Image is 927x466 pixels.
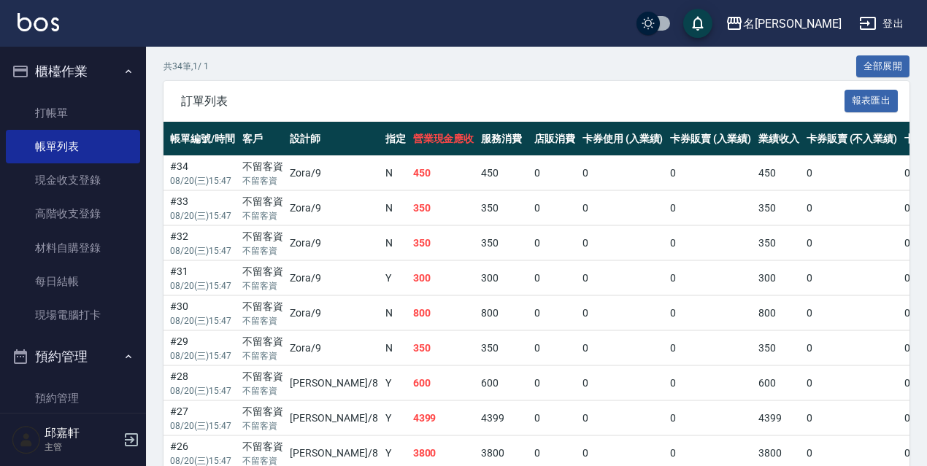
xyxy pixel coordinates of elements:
td: 0 [531,226,579,260]
td: 0 [579,226,667,260]
td: 0 [531,296,579,330]
p: 不留客資 [242,279,283,292]
img: Logo [18,13,59,31]
td: 0 [531,191,579,225]
td: 0 [803,226,901,260]
th: 卡券販賣 (入業績) [666,122,755,156]
div: 不留客資 [242,229,283,244]
th: 業績收入 [755,122,803,156]
a: 報表匯出 [845,93,899,107]
td: 0 [579,401,667,435]
td: 0 [531,261,579,295]
td: 0 [579,366,667,400]
button: 報表匯出 [845,90,899,112]
td: 0 [666,296,755,330]
td: 350 [409,191,478,225]
td: Zora /9 [286,331,381,365]
td: Zora /9 [286,191,381,225]
td: 0 [803,191,901,225]
td: 350 [409,226,478,260]
td: 0 [531,401,579,435]
p: 不留客資 [242,314,283,327]
td: [PERSON_NAME] /8 [286,401,381,435]
button: 登出 [853,10,909,37]
th: 設計師 [286,122,381,156]
td: 450 [477,156,531,190]
td: 0 [579,191,667,225]
td: #27 [166,401,239,435]
div: 不留客資 [242,264,283,279]
button: 預約管理 [6,338,140,376]
td: 800 [477,296,531,330]
div: 不留客資 [242,334,283,349]
div: 名[PERSON_NAME] [743,15,842,33]
p: 08/20 (三) 15:47 [170,384,235,397]
td: Y [382,401,409,435]
th: 指定 [382,122,409,156]
td: 4399 [477,401,531,435]
div: 不留客資 [242,159,283,174]
p: 不留客資 [242,419,283,432]
td: 0 [666,331,755,365]
p: 不留客資 [242,209,283,222]
td: N [382,296,409,330]
td: Zora /9 [286,296,381,330]
div: 不留客資 [242,404,283,419]
a: 預約管理 [6,381,140,415]
th: 帳單編號/時間 [166,122,239,156]
td: #32 [166,226,239,260]
td: 0 [666,401,755,435]
a: 現金收支登錄 [6,163,140,197]
a: 高階收支登錄 [6,197,140,230]
td: 0 [666,191,755,225]
td: #29 [166,331,239,365]
td: N [382,156,409,190]
div: 不留客資 [242,194,283,209]
th: 店販消費 [531,122,579,156]
td: 0 [666,261,755,295]
th: 卡券使用 (入業績) [579,122,667,156]
a: 打帳單 [6,96,140,130]
th: 營業現金應收 [409,122,478,156]
p: 不留客資 [242,174,283,187]
td: 0 [666,226,755,260]
p: 不留客資 [242,384,283,397]
div: 不留客資 [242,299,283,314]
td: 450 [409,156,478,190]
td: 4399 [409,401,478,435]
td: 350 [477,331,531,365]
td: Zora /9 [286,156,381,190]
td: 0 [579,296,667,330]
td: 350 [477,226,531,260]
p: 不留客資 [242,244,283,257]
td: 350 [409,331,478,365]
p: 08/20 (三) 15:47 [170,419,235,432]
span: 訂單列表 [181,94,845,109]
p: 08/20 (三) 15:47 [170,174,235,187]
td: 300 [477,261,531,295]
td: 600 [755,366,803,400]
td: 0 [579,261,667,295]
td: N [382,191,409,225]
td: 0 [579,156,667,190]
td: 4399 [755,401,803,435]
p: 08/20 (三) 15:47 [170,279,235,292]
td: 350 [755,226,803,260]
td: 300 [755,261,803,295]
td: 0 [803,296,901,330]
th: 客戶 [239,122,287,156]
td: 600 [409,366,478,400]
td: 0 [666,156,755,190]
td: 800 [409,296,478,330]
td: Zora /9 [286,261,381,295]
button: save [683,9,712,38]
td: Y [382,261,409,295]
a: 現場電腦打卡 [6,298,140,332]
td: 350 [755,331,803,365]
div: 不留客資 [242,439,283,454]
td: 600 [477,366,531,400]
td: 0 [579,331,667,365]
td: Y [382,366,409,400]
td: 0 [803,261,901,295]
img: Person [12,425,41,454]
